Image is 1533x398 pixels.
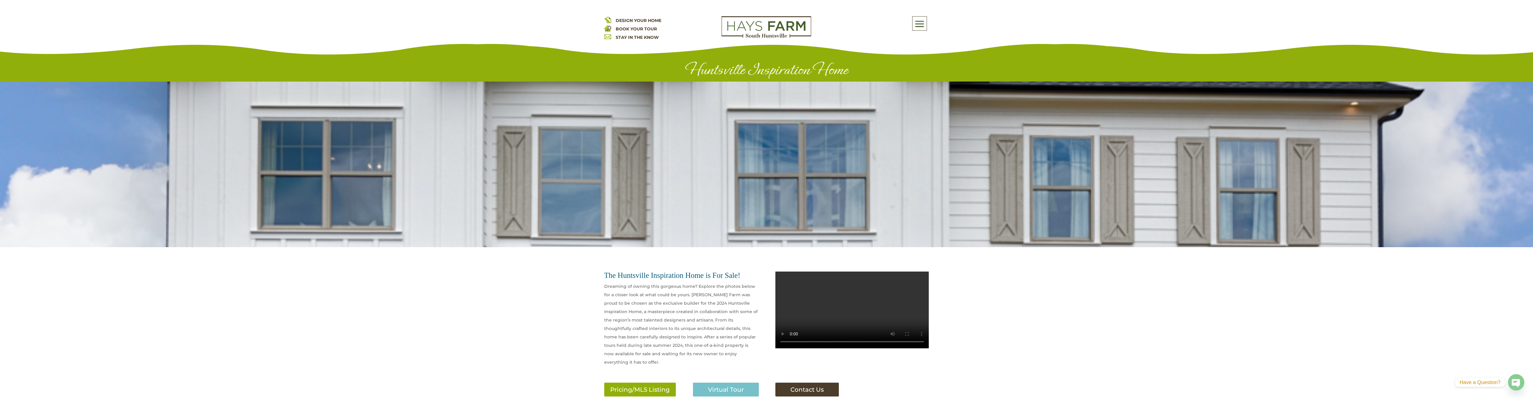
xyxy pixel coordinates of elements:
[616,35,659,40] a: STAY IN THE KNOW
[693,383,759,396] a: Virtual Tour
[722,34,811,39] a: hays farm homes huntsville development
[604,25,611,32] img: book your home tour
[616,26,657,32] a: BOOK YOUR TOUR
[604,61,929,82] h1: Huntsville Inspiration Home
[604,282,758,366] p: Dreaming of owning this gorgeous home? Explore the photos below for a closer look at what could b...
[604,383,676,396] a: Pricing/MLS Listing
[775,383,839,396] a: Contact Us
[604,272,758,282] h2: The Huntsville Inspiration Home is For Sale!
[722,16,811,38] img: Logo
